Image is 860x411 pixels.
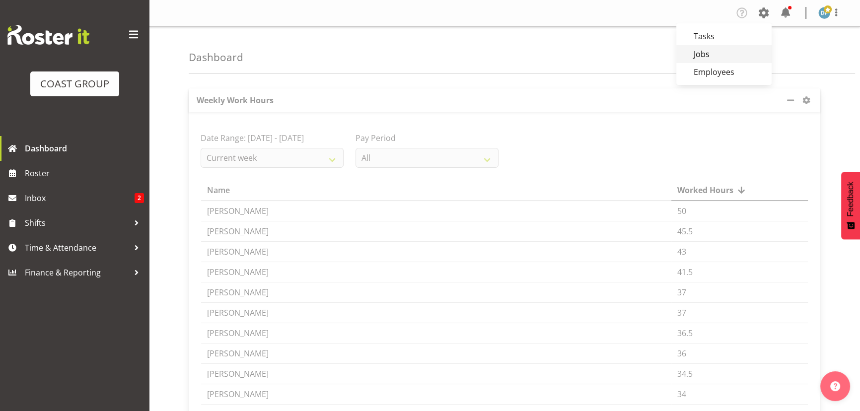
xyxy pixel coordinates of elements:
[7,25,89,45] img: Rosterit website logo
[818,7,830,19] img: david-forte1134.jpg
[25,215,129,230] span: Shifts
[25,191,135,205] span: Inbox
[676,27,772,45] a: Tasks
[25,240,129,255] span: Time & Attendance
[25,265,129,280] span: Finance & Reporting
[846,182,855,216] span: Feedback
[830,381,840,391] img: help-xxl-2.png
[841,172,860,239] button: Feedback - Show survey
[25,166,144,181] span: Roster
[676,63,772,81] a: Employees
[676,45,772,63] a: Jobs
[40,76,109,91] div: COAST GROUP
[135,193,144,203] span: 2
[189,52,243,63] h4: Dashboard
[25,141,144,156] span: Dashboard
